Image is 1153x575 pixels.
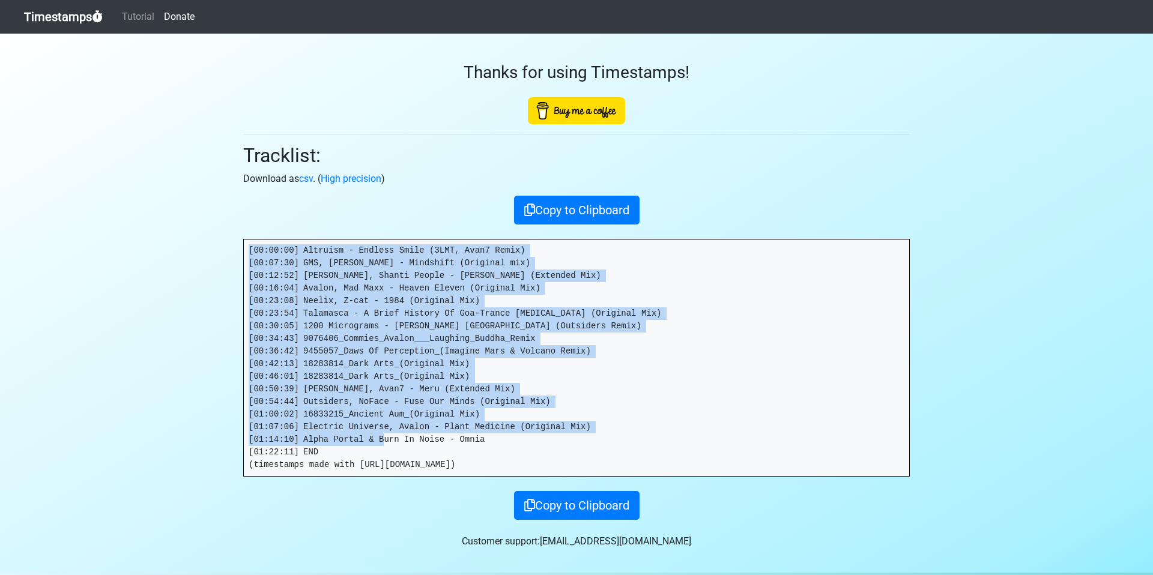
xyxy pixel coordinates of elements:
h3: Thanks for using Timestamps! [243,62,910,83]
a: Donate [159,5,199,29]
a: csv [299,173,313,184]
img: Buy Me A Coffee [528,97,625,124]
a: Timestamps [24,5,103,29]
h2: Tracklist: [243,144,910,167]
button: Copy to Clipboard [514,491,640,520]
p: Download as . ( ) [243,172,910,186]
a: High precision [321,173,381,184]
a: Tutorial [117,5,159,29]
iframe: Drift Widget Chat Controller [1093,515,1139,561]
pre: [00:00:00] Altruism - Endless Smile (3LMT, Avan7 Remix) [00:07:30] GMS, [PERSON_NAME] - Mindshift... [244,239,909,476]
button: Copy to Clipboard [514,196,640,224]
